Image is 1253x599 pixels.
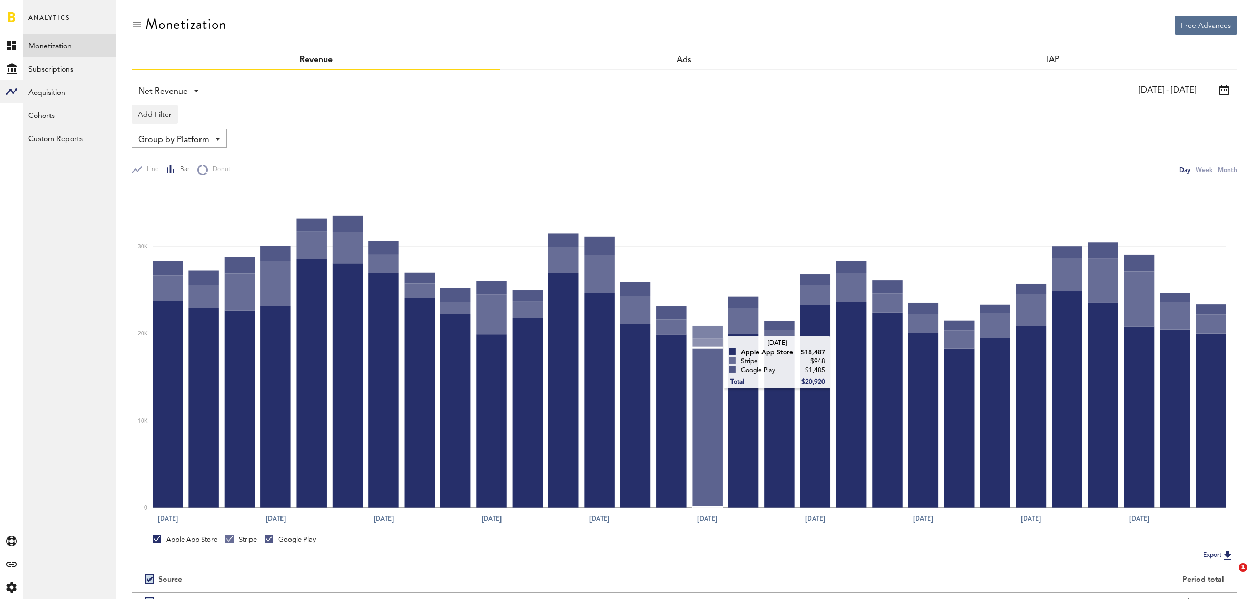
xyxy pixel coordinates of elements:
text: 10K [138,418,148,424]
text: [DATE] [266,514,286,523]
a: Cohorts [23,103,116,126]
div: Source [158,575,182,584]
span: Line [142,165,159,174]
div: Week [1196,164,1212,175]
text: [DATE] [914,514,934,523]
div: Apple App Store [153,535,217,544]
span: Analytics [28,12,70,34]
text: 30K [138,244,148,249]
div: Google Play [265,535,316,544]
text: [DATE] [1021,514,1041,523]
div: Day [1179,164,1190,175]
a: Revenue [299,56,333,64]
div: Monetization [145,16,227,33]
a: Custom Reports [23,126,116,149]
iframe: Intercom live chat [1217,563,1242,588]
div: Period total [698,575,1225,584]
text: [DATE] [158,514,178,523]
a: Ads [677,56,691,64]
span: Net Revenue [138,83,188,101]
span: Donut [208,165,230,174]
img: Export [1221,549,1234,562]
text: [DATE] [1129,514,1149,523]
text: [DATE] [482,514,502,523]
a: Subscriptions [23,57,116,80]
div: Stripe [225,535,257,544]
button: Free Advances [1175,16,1237,35]
button: Add Filter [132,105,178,124]
text: [DATE] [697,514,717,523]
a: Acquisition [23,80,116,103]
button: Export [1200,548,1237,562]
text: 0 [144,505,147,511]
text: 20K [138,332,148,337]
text: [DATE] [374,514,394,523]
text: [DATE] [805,514,825,523]
a: Monetization [23,34,116,57]
div: Month [1218,164,1237,175]
span: Group by Platform [138,131,209,149]
span: 1 [1239,563,1247,572]
a: IAP [1047,56,1059,64]
span: Bar [175,165,189,174]
text: [DATE] [589,514,609,523]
